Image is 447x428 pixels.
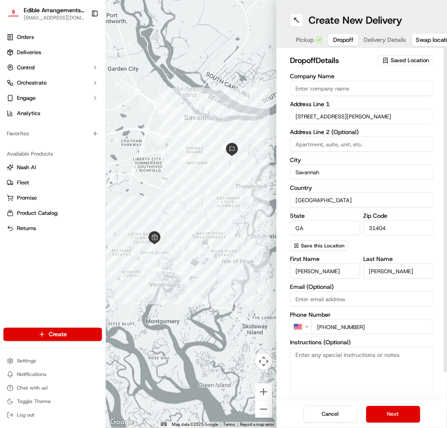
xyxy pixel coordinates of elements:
[309,14,402,27] h1: Create New Delivery
[3,127,102,140] div: Favorites
[49,330,67,339] span: Create
[108,417,136,428] a: Open this area in Google Maps (opens a new window)
[3,382,102,394] button: Chat with us!
[8,34,154,47] p: Welcome 👋
[290,263,360,279] input: Enter first name
[296,36,314,44] span: Pickup
[3,30,102,44] a: Orders
[3,46,102,59] a: Deliveries
[17,94,36,102] span: Engage
[7,8,20,20] img: Edible Arrangements - Savannah, GA
[3,76,102,90] button: Orchestrate
[3,355,102,367] button: Settings
[290,55,372,66] h2: dropoff Details
[29,89,107,96] div: We're available if you need us!
[5,119,68,134] a: 📗Knowledge Base
[17,179,29,187] span: Fleet
[8,8,25,25] img: Nash
[255,401,272,418] button: Zoom out
[364,213,434,219] label: Zip Code
[290,241,348,251] button: Save this Location
[17,209,58,217] span: Product Catalog
[290,291,433,307] input: Enter email address
[3,222,102,235] button: Returns
[290,109,433,124] input: Enter address
[24,14,84,21] button: [EMAIL_ADDRESS][DOMAIN_NAME]
[7,179,99,187] a: Fleet
[223,423,235,427] a: Terms (opens in new tab)
[24,6,84,14] button: Edible Arrangements - [GEOGRAPHIC_DATA], [GEOGRAPHIC_DATA]
[290,81,433,96] input: Enter company name
[17,49,41,56] span: Deliveries
[364,220,434,236] input: Enter zip code
[3,369,102,381] button: Notifications
[290,157,433,163] label: City
[301,242,345,249] span: Save this Location
[17,225,36,232] span: Returns
[3,3,88,24] button: Edible Arrangements - Savannah, GAEdible Arrangements - [GEOGRAPHIC_DATA], [GEOGRAPHIC_DATA][EMAI...
[290,101,433,107] label: Address Line 1
[17,371,47,378] span: Notifications
[312,319,433,335] input: Enter phone number
[3,147,102,161] div: Available Products
[290,213,360,219] label: State
[7,209,99,217] a: Product Catalog
[3,161,102,174] button: Nash AI
[290,185,433,191] label: Country
[3,176,102,189] button: Fleet
[3,409,102,421] button: Log out
[17,412,34,419] span: Log out
[290,129,433,135] label: Address Line 2 (Optional)
[304,406,358,423] button: Cancel
[366,406,420,423] button: Next
[8,81,24,96] img: 1736555255976-a54dd68f-1ca7-489b-9aae-adbdc363a1c4
[7,225,99,232] a: Returns
[240,423,274,427] a: Report a map error
[391,57,429,64] span: Saved Location
[17,79,47,87] span: Orchestrate
[290,340,433,346] label: Instructions (Optional)
[364,263,434,279] input: Enter last name
[290,73,433,79] label: Company Name
[3,206,102,220] button: Product Catalog
[333,36,353,44] span: Dropoff
[290,284,433,290] label: Email (Optional)
[22,55,152,63] input: Got a question? Start typing here...
[3,191,102,205] button: Promise
[255,353,272,370] button: Map camera controls
[72,123,78,130] div: 💻
[290,192,433,208] input: Enter country
[8,123,15,130] div: 📗
[290,137,433,152] input: Apartment, suite, unit, etc.
[3,328,102,341] button: Create
[290,256,360,262] label: First Name
[172,423,218,427] span: Map data ©2025 Google
[3,61,102,74] button: Control
[17,64,35,71] span: Control
[3,107,102,120] a: Analytics
[7,194,99,202] a: Promise
[68,119,139,134] a: 💻API Documentation
[60,143,102,150] a: Powered byPylon
[17,358,36,365] span: Settings
[17,123,65,131] span: Knowledge Base
[80,123,136,131] span: API Documentation
[29,81,139,89] div: Start new chat
[290,165,433,180] input: Enter city
[17,33,34,41] span: Orders
[108,417,136,428] img: Google
[17,385,48,392] span: Chat with us!
[84,143,102,150] span: Pylon
[364,36,406,44] span: Delivery Details
[17,110,40,117] span: Analytics
[378,55,433,66] button: Saved Location
[7,164,99,171] a: Nash AI
[3,396,102,408] button: Toggle Theme
[290,312,433,318] label: Phone Number
[161,423,167,426] button: Keyboard shortcuts
[364,256,434,262] label: Last Name
[290,220,360,236] input: Enter state
[17,164,36,171] span: Nash AI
